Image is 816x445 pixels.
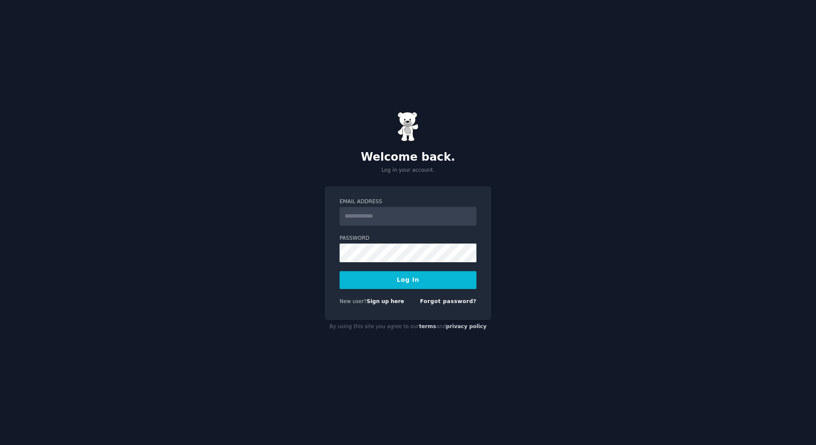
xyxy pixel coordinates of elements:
[325,320,491,334] div: By using this site you agree to our and
[420,298,476,304] a: Forgot password?
[419,323,436,329] a: terms
[340,198,476,206] label: Email Address
[446,323,487,329] a: privacy policy
[340,271,476,289] button: Log In
[340,235,476,242] label: Password
[397,112,419,142] img: Gummy Bear
[367,298,404,304] a: Sign up here
[325,150,491,164] h2: Welcome back.
[340,298,367,304] span: New user?
[325,167,491,174] p: Log in your account.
